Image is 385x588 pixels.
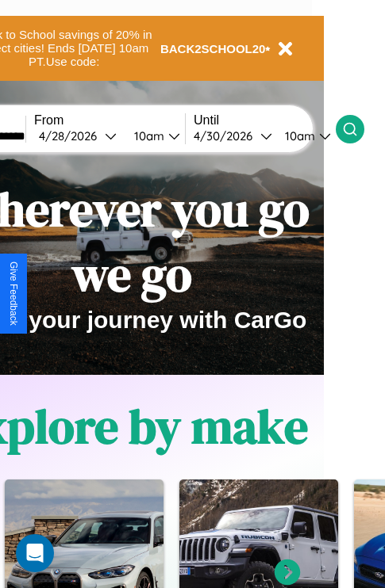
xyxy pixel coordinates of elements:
[39,128,105,143] div: 4 / 28 / 2026
[16,534,54,572] div: Open Intercom Messenger
[8,262,19,326] div: Give Feedback
[34,113,185,128] label: From
[272,128,336,144] button: 10am
[34,128,121,144] button: 4/28/2026
[194,113,336,128] label: Until
[194,128,260,143] div: 4 / 30 / 2026
[121,128,185,144] button: 10am
[126,128,168,143] div: 10am
[160,42,266,55] b: BACK2SCHOOL20
[277,128,319,143] div: 10am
